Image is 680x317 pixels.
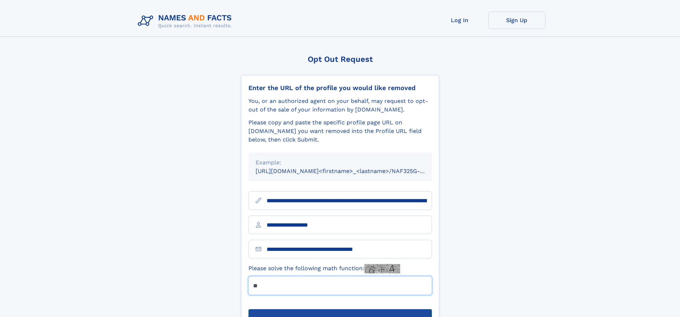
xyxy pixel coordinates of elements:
[256,168,445,174] small: [URL][DOMAIN_NAME]<firstname>_<lastname>/NAF325G-xxxxxxxx
[241,55,439,64] div: Opt Out Request
[248,97,432,114] div: You, or an authorized agent on your behalf, may request to opt-out of the sale of your informatio...
[248,264,400,273] label: Please solve the following math function:
[135,11,238,31] img: Logo Names and Facts
[248,84,432,92] div: Enter the URL of the profile you would like removed
[488,11,545,29] a: Sign Up
[256,158,425,167] div: Example:
[431,11,488,29] a: Log In
[248,118,432,144] div: Please copy and paste the specific profile page URL on [DOMAIN_NAME] you want removed into the Pr...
